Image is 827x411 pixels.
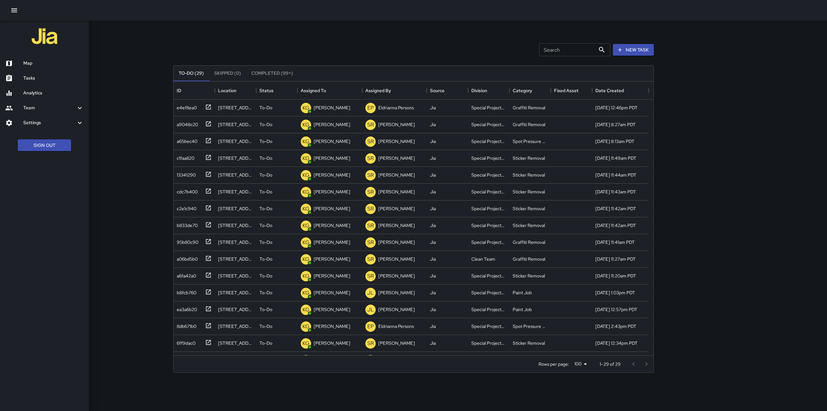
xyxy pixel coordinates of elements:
[23,104,76,112] h6: Team
[18,139,71,151] button: Sign Out
[23,75,84,82] h6: Tasks
[23,119,76,126] h6: Settings
[23,60,84,67] h6: Map
[32,23,58,49] img: jia-logo
[23,90,84,97] h6: Analytics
